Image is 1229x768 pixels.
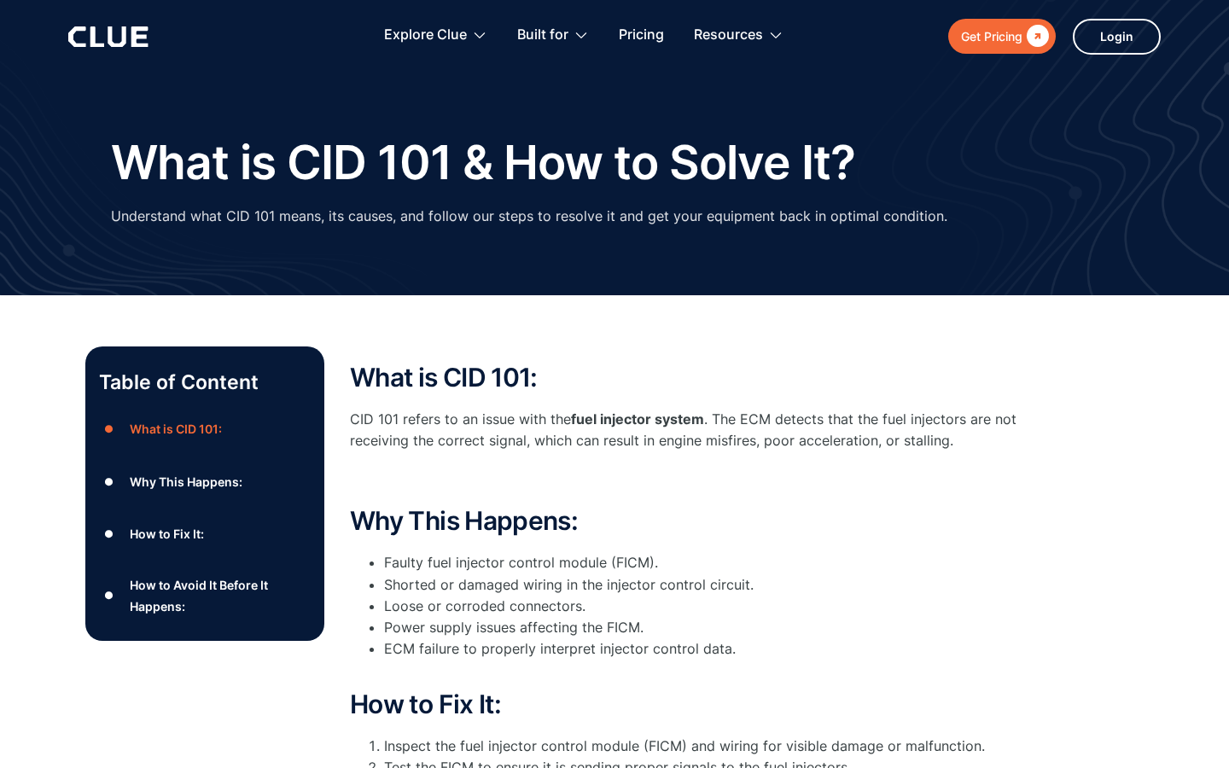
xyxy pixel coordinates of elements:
h2: What is CID 101: [350,364,1033,392]
div: Built for [517,9,568,62]
li: Power supply issues affecting the FICM. [384,617,1033,638]
div: How to Avoid It Before It Happens: [130,574,311,617]
a: ●How to Avoid It Before It Happens: [99,574,311,617]
li: Inspect the fuel injector control module (FICM) and wiring for visible damage or malfunction. [384,736,1033,757]
div:  [1022,26,1049,47]
li: Faulty fuel injector control module (FICM). [384,552,1033,573]
p: CID 101 refers to an issue with the . The ECM detects that the fuel injectors are not receiving t... [350,409,1033,451]
h2: Why This Happens: [350,507,1033,535]
div: How to Fix It: [130,523,204,544]
li: ECM failure to properly interpret injector control data. [384,638,1033,681]
div: ● [99,416,119,442]
h1: What is CID 101 & How to Solve It? [111,137,855,189]
div: Why This Happens: [130,471,242,492]
div: ● [99,583,119,608]
div: Built for [517,9,589,62]
a: Pricing [619,9,664,62]
div: ● [99,521,119,547]
a: ●What is CID 101: [99,416,311,442]
div: Explore Clue [384,9,487,62]
p: Table of Content [99,369,311,396]
div: Get Pricing [961,26,1022,47]
div: Explore Clue [384,9,467,62]
h2: How to Fix It: [350,690,1033,719]
a: ●Why This Happens: [99,468,311,494]
div: Resources [694,9,763,62]
p: Understand what CID 101 means, its causes, and follow our steps to resolve it and get your equipm... [111,206,947,227]
a: Get Pricing [948,19,1056,54]
div: What is CID 101: [130,418,222,439]
div: ● [99,468,119,494]
a: ●How to Fix It: [99,521,311,547]
a: Login [1073,19,1161,55]
div: Resources [694,9,783,62]
strong: fuel injector system [571,410,704,428]
li: Loose or corroded connectors. [384,596,1033,617]
li: Shorted or damaged wiring in the injector control circuit. [384,574,1033,596]
p: ‍ [350,468,1033,490]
